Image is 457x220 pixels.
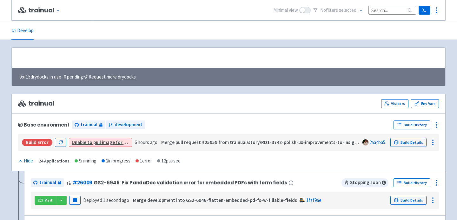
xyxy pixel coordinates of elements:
[89,74,136,80] u: Request more drydocks
[72,139,139,145] a: Unable to pull image for worker
[381,99,408,108] a: Visitors
[368,6,416,14] input: Search...
[161,139,398,145] strong: Merge pull request #25959 from trainual/story/RD1-3748-polish-ux-improvements-to-insights-widget-...
[39,179,56,186] span: trainual
[341,178,388,187] span: Stopping soon
[157,157,181,165] div: 12 paused
[273,7,298,14] span: Minimal view
[69,196,81,205] button: Pause
[18,122,70,127] div: Base environment
[369,139,385,145] a: 2aa4ba5
[320,7,356,14] span: No filter s
[394,120,430,129] a: Build History
[31,178,64,187] a: trainual
[115,121,142,128] span: development
[81,121,97,128] span: trainual
[390,196,427,205] a: Build Details
[18,157,33,165] div: Hide
[339,7,356,13] span: selected
[28,7,63,14] button: trainual
[72,120,105,129] a: trainual
[18,100,55,107] span: trainual
[394,178,430,187] a: Build History
[45,198,53,203] span: Visit
[102,157,130,165] div: 2 in progress
[103,197,129,203] time: 1 second ago
[83,197,129,203] span: Deployed
[411,99,439,108] a: Env Vars
[39,157,70,165] div: 24 Applications
[22,139,52,146] div: Build Error
[35,196,56,205] a: Visit
[94,180,287,185] span: GS2-6946: Fix PandaDoc validation error for embedded PDFs with form fields
[136,157,152,165] div: 1 error
[135,139,157,145] time: 6 hours ago
[72,179,92,186] a: #26009
[390,138,427,147] a: Build Details
[419,6,430,15] a: Terminal
[133,197,297,203] strong: Merge development into GS2-6946-flatten-embedded-pd-fs-w-fillable-fields
[75,157,96,165] div: 9 running
[18,157,34,165] button: Hide
[306,197,321,203] a: 1faf9ae
[19,73,136,81] span: 9 of 15 drydocks in use - 0 pending
[106,120,145,129] a: development
[11,22,34,40] a: Develop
